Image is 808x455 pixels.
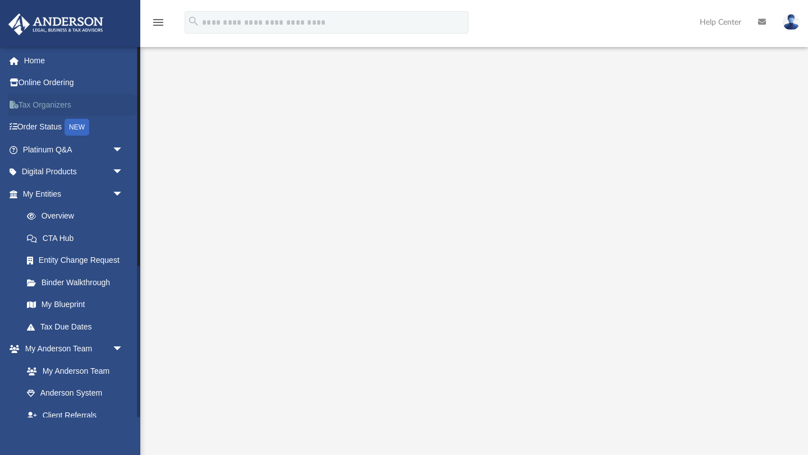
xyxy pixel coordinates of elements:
[112,183,135,206] span: arrow_drop_down
[187,15,200,27] i: search
[112,161,135,184] span: arrow_drop_down
[151,16,165,29] i: menu
[8,72,140,94] a: Online Ordering
[5,13,107,35] img: Anderson Advisors Platinum Portal
[16,382,135,405] a: Anderson System
[112,138,135,161] span: arrow_drop_down
[8,161,140,183] a: Digital Productsarrow_drop_down
[16,249,140,272] a: Entity Change Request
[8,338,135,360] a: My Anderson Teamarrow_drop_down
[8,183,140,205] a: My Entitiesarrow_drop_down
[16,360,129,382] a: My Anderson Team
[151,21,165,29] a: menu
[112,338,135,361] span: arrow_drop_down
[16,294,135,316] a: My Blueprint
[65,119,89,136] div: NEW
[8,138,140,161] a: Platinum Q&Aarrow_drop_down
[8,49,140,72] a: Home
[8,116,140,139] a: Order StatusNEW
[16,404,135,426] a: Client Referrals
[783,14,800,30] img: User Pic
[8,94,140,116] a: Tax Organizers
[16,315,140,338] a: Tax Due Dates
[16,205,140,227] a: Overview
[16,227,140,249] a: CTA Hub
[16,271,140,294] a: Binder Walkthrough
